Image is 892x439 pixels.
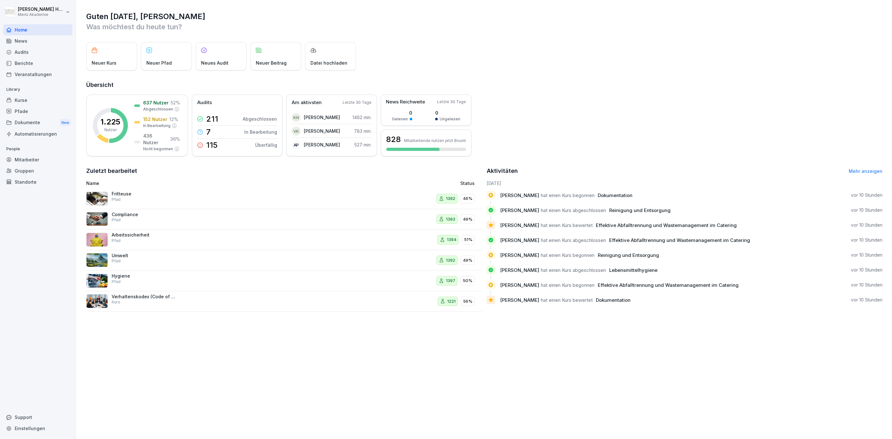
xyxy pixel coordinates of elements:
[463,195,472,202] p: 46%
[201,60,228,66] p: Neues Audit
[3,423,73,434] a: Einstellungen
[851,222,882,228] p: vor 10 Stunden
[541,237,606,243] span: hat einen Kurs abgeschlossen
[112,253,175,258] p: Umwelt
[500,282,539,288] span: [PERSON_NAME]
[500,237,539,243] span: [PERSON_NAME]
[86,180,340,187] p: Name
[292,127,301,136] div: VK
[112,197,121,202] p: Pfad
[86,192,108,206] img: pbizark1n1rfoj522dehoix3.png
[463,257,472,264] p: 49%
[86,81,882,89] h2: Übersicht
[310,60,347,66] p: Datei hochladen
[404,138,466,143] p: Mitarbeitende nutzen jetzt Bounti
[343,100,372,105] p: Letzte 30 Tage
[143,123,171,129] p: In Bearbeitung
[169,116,178,123] p: 12 %
[86,11,882,22] h1: Guten [DATE], [PERSON_NAME]
[3,117,73,129] a: DokumenteNew
[500,222,539,228] span: [PERSON_NAME]
[292,113,301,122] div: KN
[500,192,539,198] span: [PERSON_NAME]
[598,282,739,288] span: Effektive Abfalltrennung und Wastemanagement im Catering
[143,116,167,123] p: 152 Nutzer
[3,165,73,176] a: Gruppen
[112,273,175,279] p: Hygiene
[500,252,539,258] span: [PERSON_NAME]
[112,212,175,217] p: Compliance
[292,99,322,106] p: Am aktivsten
[197,99,212,106] p: Audits
[143,132,168,146] p: 436 Nutzer
[541,282,595,288] span: hat einen Kurs begonnen
[596,297,631,303] span: Dokumentation
[3,35,73,46] a: News
[304,114,340,121] p: [PERSON_NAME]
[3,106,73,117] a: Pfade
[500,297,539,303] span: [PERSON_NAME]
[851,237,882,243] p: vor 10 Stunden
[3,412,73,423] div: Support
[354,128,372,134] p: 783 min.
[304,141,340,148] p: [PERSON_NAME]
[146,60,172,66] p: Neuer Pfad
[464,237,472,243] p: 51%
[352,114,372,121] p: 1462 min.
[304,128,340,134] p: [PERSON_NAME]
[256,60,287,66] p: Neuer Beitrag
[86,291,482,312] a: Verhaltenskodex (Code of Conduct) Menü 2000Kurs122156%
[463,298,472,305] p: 56%
[598,252,659,258] span: Reinigung und Entsorgung
[86,188,482,209] a: FritteusePfad139246%
[440,116,460,122] p: Ungelesen
[851,192,882,198] p: vor 10 Stunden
[3,69,73,80] a: Veranstaltungen
[541,207,606,213] span: hat einen Kurs abgeschlossen
[487,166,518,175] h2: Aktivitäten
[171,99,180,106] p: 52 %
[86,209,482,230] a: CompliancePfad139349%
[243,116,277,122] p: Abgeschlossen
[437,99,466,105] p: Letzte 30 Tage
[851,282,882,288] p: vor 10 Stunden
[86,274,108,288] img: l7j8ma1q6cu44qkpc9tlpgs1.png
[86,233,108,247] img: q4sqv7mlyvifhw23vdoza0ik.png
[463,216,472,223] p: 49%
[3,117,73,129] div: Dokumente
[3,176,73,188] a: Standorte
[3,24,73,35] a: Home
[435,110,460,116] p: 0
[86,250,482,271] a: UmweltPfad139249%
[609,237,750,243] span: Effektive Abfalltrennung und Wastemanagement im Catering
[101,118,120,126] p: 1.225
[386,134,401,145] h3: 828
[446,216,455,223] p: 1393
[541,192,595,198] span: hat einen Kurs begonnen
[392,110,412,116] p: 0
[386,98,425,106] p: News Reichweite
[18,12,64,17] p: Menü Akademie
[598,192,632,198] span: Dokumentation
[851,252,882,258] p: vor 10 Stunden
[292,140,301,149] div: AP
[3,95,73,106] a: Kurse
[446,278,455,284] p: 1397
[609,267,658,273] span: Lebensmittelhygiene
[463,278,472,284] p: 50%
[86,294,108,308] img: hh3kvobgi93e94d22i1c6810.png
[851,207,882,213] p: vor 10 Stunden
[3,154,73,165] a: Mitarbeiter
[354,141,372,148] p: 527 min.
[112,279,121,285] p: Pfad
[500,267,539,273] span: [PERSON_NAME]
[446,257,455,264] p: 1392
[112,191,175,197] p: Fritteuse
[392,116,408,122] p: Gelesen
